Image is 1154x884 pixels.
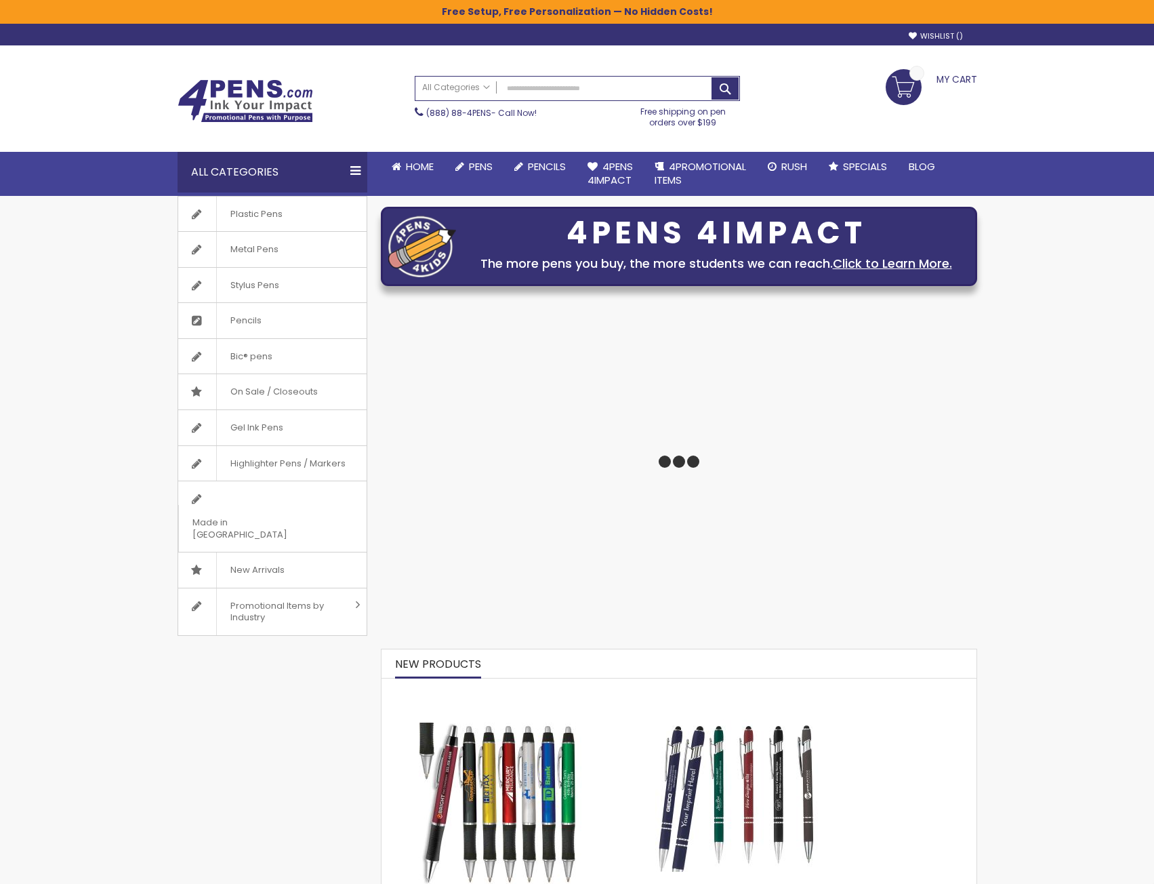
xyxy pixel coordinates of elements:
span: Specials [843,159,887,174]
img: Custom Soft Touch Metal Pen - Stylus Top [655,709,818,872]
span: Made in [GEOGRAPHIC_DATA] [178,505,333,552]
a: Blog [898,152,946,182]
span: New Products [395,656,481,672]
a: Specials [818,152,898,182]
a: Wishlist [909,31,963,41]
span: On Sale / Closeouts [216,374,331,409]
a: Pencils [178,303,367,338]
div: The more pens you buy, the more students we can reach. [463,254,970,273]
a: On Sale / Closeouts [178,374,367,409]
span: Pens [469,159,493,174]
span: - Call Now! [426,107,537,119]
a: Bic® pens [178,339,367,374]
span: Promotional Items by Industry [216,588,350,635]
img: four_pen_logo.png [388,216,456,277]
span: Rush [781,159,807,174]
a: Made in [GEOGRAPHIC_DATA] [178,481,367,552]
span: Blog [909,159,935,174]
span: New Arrivals [216,552,298,588]
a: Pencils [503,152,577,182]
span: Bic® pens [216,339,286,374]
a: The Barton Custom Pens Special Offer [382,685,619,696]
span: Plastic Pens [216,197,296,232]
a: Home [381,152,445,182]
a: Highlighter Pens / Markers [178,446,367,481]
a: Click to Learn More. [833,255,952,272]
a: Metal Pens [178,232,367,267]
img: 4Pens Custom Pens and Promotional Products [178,79,313,123]
a: 4Pens4impact [577,152,644,196]
a: Gel Ink Pens [178,410,367,445]
a: Plastic Pens [178,197,367,232]
span: Gel Ink Pens [216,410,297,445]
a: 4PROMOTIONALITEMS [644,152,757,196]
div: 4PENS 4IMPACT [463,219,970,247]
a: Pens [445,152,503,182]
a: (888) 88-4PENS [426,107,491,119]
a: Stylus Pens [178,268,367,303]
div: All Categories [178,152,367,193]
a: New Arrivals [178,552,367,588]
a: Custom Soft Touch Metal Pen - Stylus Top [632,685,842,696]
div: Free shipping on pen orders over $199 [626,101,740,128]
span: 4Pens 4impact [588,159,633,187]
span: Stylus Pens [216,268,293,303]
a: Rush [757,152,818,182]
span: All Categories [422,82,490,93]
span: 4PROMOTIONAL ITEMS [655,159,746,187]
span: Pencils [528,159,566,174]
span: Pencils [216,303,275,338]
span: Metal Pens [216,232,292,267]
a: All Categories [415,77,497,99]
a: Promotional Items by Industry [178,588,367,635]
span: Highlighter Pens / Markers [216,446,359,481]
span: Home [406,159,434,174]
